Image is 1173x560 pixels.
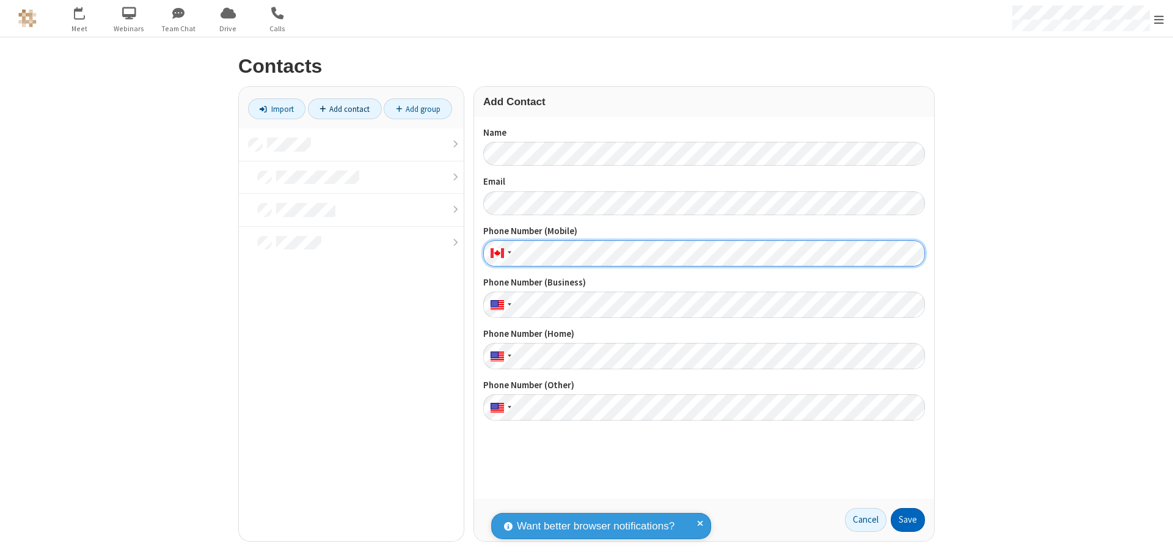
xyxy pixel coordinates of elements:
a: Cancel [845,508,886,532]
span: Team Chat [156,23,202,34]
label: Phone Number (Other) [483,378,925,392]
a: Add contact [308,98,382,119]
span: Want better browser notifications? [517,518,674,534]
span: Calls [255,23,301,34]
a: Import [248,98,305,119]
label: Email [483,175,925,189]
div: United States: + 1 [483,292,515,318]
label: Phone Number (Mobile) [483,224,925,238]
h2: Contacts [238,56,935,77]
button: Save [891,508,925,532]
span: Drive [205,23,251,34]
img: QA Selenium DO NOT DELETE OR CHANGE [18,9,37,28]
div: Canada: + 1 [483,240,515,267]
div: United States: + 1 [483,394,515,421]
label: Phone Number (Business) [483,276,925,290]
span: Webinars [106,23,152,34]
div: United States: + 1 [483,343,515,369]
label: Phone Number (Home) [483,327,925,341]
label: Name [483,126,925,140]
div: 1 [82,7,90,16]
span: Meet [57,23,103,34]
a: Add group [384,98,452,119]
h3: Add Contact [483,96,925,108]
